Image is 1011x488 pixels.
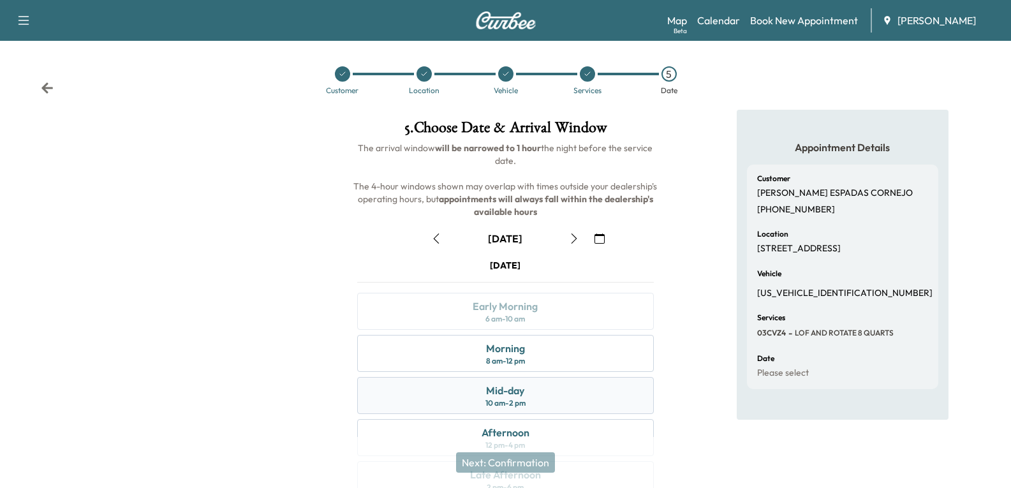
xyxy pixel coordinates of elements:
[488,232,522,246] div: [DATE]
[757,270,781,277] h6: Vehicle
[674,26,687,36] div: Beta
[757,188,913,199] p: [PERSON_NAME] ESPADAS CORNEJO
[757,230,788,238] h6: Location
[490,259,520,272] div: [DATE]
[757,355,774,362] h6: Date
[757,288,933,299] p: [US_VEHICLE_IDENTIFICATION_NUMBER]
[573,87,601,94] div: Services
[409,87,439,94] div: Location
[757,314,785,322] h6: Services
[353,142,659,218] span: The arrival window the night before the service date. The 4-hour windows shown may overlap with t...
[897,13,976,28] span: [PERSON_NAME]
[326,87,358,94] div: Customer
[792,328,894,338] span: LOF AND ROTATE 8 QUARTS
[486,383,524,398] div: Mid-day
[786,327,792,339] span: -
[697,13,740,28] a: Calendar
[494,87,518,94] div: Vehicle
[482,425,529,440] div: Afternoon
[475,11,536,29] img: Curbee Logo
[347,120,663,142] h1: 5 . Choose Date & Arrival Window
[757,367,809,379] p: Please select
[750,13,858,28] a: Book New Appointment
[486,341,525,356] div: Morning
[757,175,790,182] h6: Customer
[439,193,655,218] b: appointments will always fall within the dealership's available hours
[486,356,525,366] div: 8 am - 12 pm
[747,140,938,154] h5: Appointment Details
[757,243,841,255] p: [STREET_ADDRESS]
[661,87,677,94] div: Date
[435,142,541,154] b: will be narrowed to 1 hour
[485,398,526,408] div: 10 am - 2 pm
[757,328,786,338] span: 03CVZ4
[757,204,835,216] p: [PHONE_NUMBER]
[661,66,677,82] div: 5
[41,82,54,94] div: Back
[667,13,687,28] a: MapBeta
